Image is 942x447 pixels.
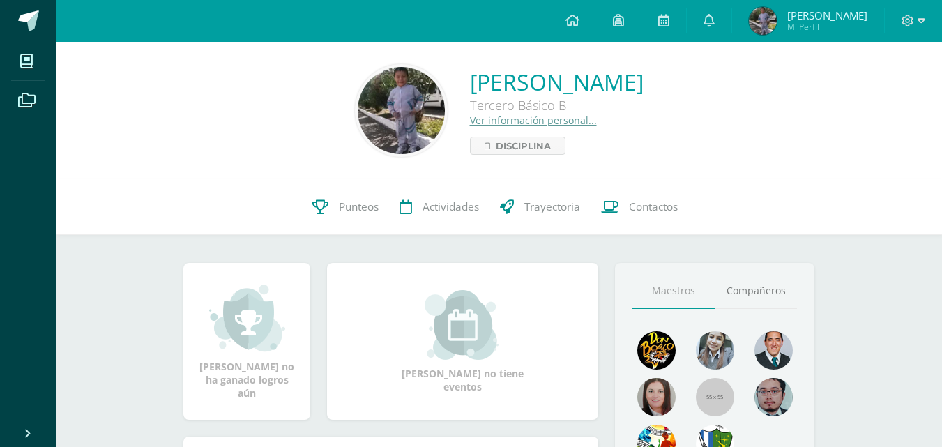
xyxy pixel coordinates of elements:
img: c785e6ae7b8a4d0d9cc3590e9e1dc0bd.png [358,67,445,154]
span: Punteos [339,199,379,214]
a: Compañeros [715,273,797,309]
span: Disciplina [496,137,551,154]
img: achievement_small.png [209,283,285,353]
a: Actividades [389,179,489,235]
span: [PERSON_NAME] [787,8,867,22]
img: 29fc2a48271e3f3676cb2cb292ff2552.png [637,331,676,370]
img: 67c3d6f6ad1c930a517675cdc903f95f.png [637,378,676,416]
span: Trayectoria [524,199,580,214]
img: eec80b72a0218df6e1b0c014193c2b59.png [754,331,793,370]
a: Punteos [302,179,389,235]
img: 45bd7986b8947ad7e5894cbc9b781108.png [696,331,734,370]
a: Disciplina [470,137,565,155]
img: 07ac15f526a8d40e02b55d4bede13cd9.png [749,7,777,35]
a: Contactos [591,179,688,235]
a: [PERSON_NAME] [470,67,644,97]
img: d0e54f245e8330cebada5b5b95708334.png [754,378,793,416]
img: event_small.png [425,290,501,360]
div: Tercero Básico B [470,97,644,114]
a: Maestros [632,273,715,309]
a: Trayectoria [489,179,591,235]
a: Ver información personal... [470,114,597,127]
span: Mi Perfil [787,21,867,33]
span: Contactos [629,199,678,214]
div: [PERSON_NAME] no tiene eventos [393,290,533,393]
div: [PERSON_NAME] no ha ganado logros aún [197,283,296,400]
span: Actividades [423,199,479,214]
img: 55x55 [696,378,734,416]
